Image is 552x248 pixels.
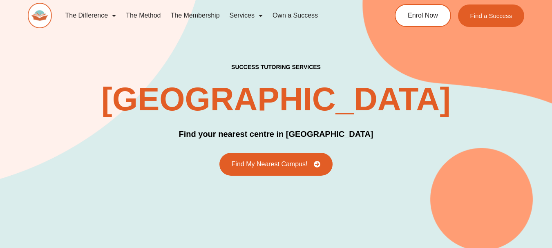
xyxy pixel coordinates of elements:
[101,83,451,116] h2: [GEOGRAPHIC_DATA]
[470,13,512,19] span: Find a Success
[232,161,308,168] span: Find My Nearest Campus!
[166,6,225,25] a: The Membership
[458,4,525,27] a: Find a Success
[219,153,333,176] a: Find My Nearest Campus!
[121,6,165,25] a: The Method
[60,6,366,25] nav: Menu
[225,6,268,25] a: Services
[408,12,438,19] span: Enrol Now
[60,6,121,25] a: The Difference
[231,64,321,71] h4: success tutoring Services
[179,128,373,141] h3: Find your nearest centre in [GEOGRAPHIC_DATA]
[395,4,451,27] a: Enrol Now
[268,6,323,25] a: Own a Success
